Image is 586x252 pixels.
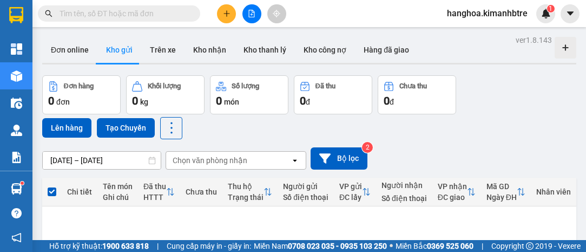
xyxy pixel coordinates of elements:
button: Kho công nợ [295,37,355,63]
span: hanghoa.kimanhbtre [438,7,536,20]
span: Hỗ trợ kỹ thuật: [49,240,149,252]
span: | [482,240,483,252]
div: Ghi chú [103,193,133,202]
span: question-circle [11,208,22,218]
img: warehouse-icon [11,70,22,82]
sup: 1 [547,5,555,12]
div: Nhân viên [536,188,571,196]
span: caret-down [565,9,575,18]
button: Đã thu0đ [294,75,372,114]
div: VP nhận [438,182,467,191]
button: Đơn online [42,37,97,63]
span: 0 [216,94,222,107]
div: Thu hộ [228,182,264,191]
div: Người nhận [381,181,427,190]
div: Số lượng [232,82,259,90]
th: Toggle SortBy [432,178,481,206]
img: dashboard-icon [11,43,22,55]
button: Hàng đã giao [355,37,418,63]
button: Tạo Chuyến [97,118,155,138]
div: Tên món [103,182,133,191]
div: Chưa thu [399,82,427,90]
img: icon-new-feature [541,9,551,18]
div: VP gửi [339,182,362,191]
button: Lên hàng [42,118,91,138]
div: Số điện thoại [283,193,328,202]
strong: 1900 633 818 [102,242,149,250]
span: 0 [48,94,54,107]
div: Mã GD [486,182,517,191]
img: logo-vxr [9,7,23,23]
button: Kho gửi [97,37,141,63]
span: Cung cấp máy in - giấy in: [167,240,251,252]
img: warehouse-icon [11,98,22,109]
sup: 1 [21,182,24,185]
div: Đã thu [143,182,166,191]
div: Đã thu [315,82,335,90]
div: HTTT [143,193,166,202]
sup: 2 [362,142,373,153]
th: Toggle SortBy [481,178,531,206]
span: Miền Nam [254,240,387,252]
div: ver 1.8.143 [516,34,552,46]
span: 0 [300,94,306,107]
span: đ [390,98,394,106]
button: Chưa thu0đ [378,75,456,114]
button: Số lượng0món [210,75,288,114]
strong: 0369 525 060 [427,242,473,250]
button: Bộ lọc [311,147,367,170]
img: warehouse-icon [11,125,22,136]
th: Toggle SortBy [138,178,180,206]
button: aim [267,4,286,23]
div: Người gửi [283,182,328,191]
div: Ngày ĐH [486,193,517,202]
div: Chọn văn phòng nhận [173,155,247,166]
div: Tạo kho hàng mới [555,37,576,59]
span: 0 [132,94,138,107]
button: file-add [242,4,261,23]
div: Trạng thái [228,193,264,202]
input: Tìm tên, số ĐT hoặc mã đơn [60,8,187,20]
th: Toggle SortBy [334,178,376,206]
button: Kho thanh lý [235,37,295,63]
div: Chi tiết [67,188,92,196]
button: Trên xe [141,37,185,63]
img: warehouse-icon [11,183,22,195]
span: copyright [526,242,534,250]
span: 1 [549,5,552,12]
span: Miền Bắc [396,240,473,252]
span: search [45,10,52,17]
button: caret-down [561,4,580,23]
strong: 0708 023 035 - 0935 103 250 [288,242,387,250]
div: Số điện thoại [381,194,427,203]
span: đơn [56,98,70,106]
div: Khối lượng [148,82,181,90]
img: solution-icon [11,152,22,163]
div: Chưa thu [186,188,217,196]
span: đ [306,98,310,106]
span: plus [223,10,231,17]
span: file-add [248,10,255,17]
span: món [224,98,239,106]
div: ĐC lấy [339,193,362,202]
div: Đơn hàng [64,82,94,90]
span: | [157,240,159,252]
span: ⚪️ [390,244,393,248]
span: notification [11,232,22,243]
button: Đơn hàng0đơn [42,75,121,114]
div: ĐC giao [438,193,467,202]
input: Select a date range. [43,152,161,169]
button: Khối lượng0kg [126,75,205,114]
span: aim [273,10,280,17]
span: kg [140,98,148,106]
button: plus [217,4,236,23]
svg: open [291,156,299,165]
button: Kho nhận [185,37,235,63]
span: 0 [384,94,390,107]
th: Toggle SortBy [222,178,278,206]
